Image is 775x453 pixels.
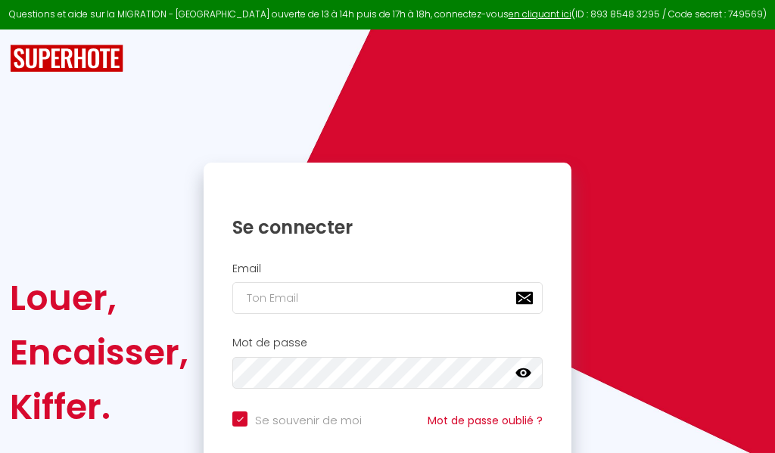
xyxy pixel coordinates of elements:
h2: Mot de passe [232,337,543,349]
img: SuperHote logo [10,45,123,73]
input: Ton Email [232,282,543,314]
a: en cliquant ici [509,8,571,20]
h1: Se connecter [232,216,543,239]
div: Encaisser, [10,325,188,380]
div: Kiffer. [10,380,188,434]
div: Louer, [10,271,188,325]
a: Mot de passe oublié ? [428,413,543,428]
h2: Email [232,262,543,275]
